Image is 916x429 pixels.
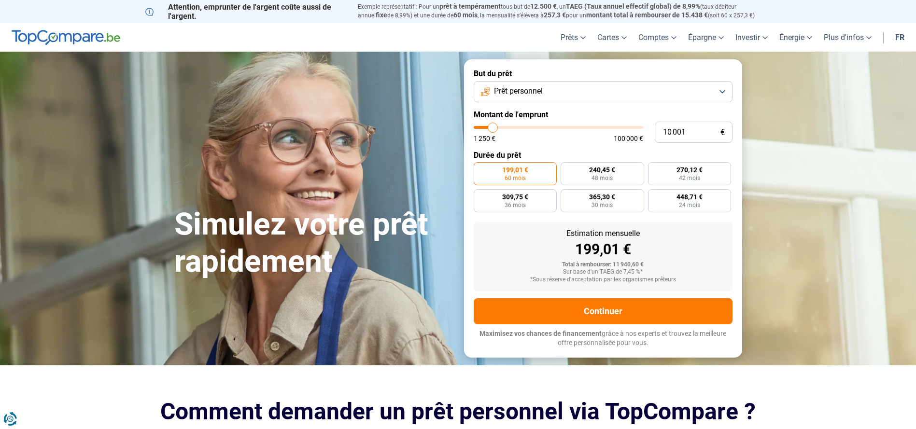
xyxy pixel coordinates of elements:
div: *Sous réserve d'acceptation par les organismes prêteurs [481,277,725,283]
span: prêt à tempérament [439,2,501,10]
label: Durée du prêt [474,151,733,160]
span: Maximisez vos chances de financement [479,330,602,337]
span: 448,71 € [676,194,703,200]
a: Prêts [555,23,592,52]
div: Sur base d'un TAEG de 7,45 %* [481,269,725,276]
p: Exemple représentatif : Pour un tous but de , un (taux débiteur annuel de 8,99%) et une durée de ... [358,2,771,20]
a: Énergie [774,23,818,52]
button: Prêt personnel [474,81,733,102]
a: Épargne [682,23,730,52]
span: 270,12 € [676,166,703,173]
span: fixe [376,11,387,19]
button: Continuer [474,298,733,324]
span: montant total à rembourser de 15.438 € [586,11,708,19]
a: Plus d'infos [818,23,877,52]
div: Total à rembourser: 11 940,60 € [481,262,725,268]
span: 42 mois [679,175,700,181]
span: 240,45 € [589,166,615,173]
div: 199,01 € [481,242,725,257]
label: Montant de l'emprunt [474,110,733,119]
span: 1 250 € [474,135,495,142]
span: 60 mois [453,11,478,19]
span: 199,01 € [502,166,528,173]
a: Comptes [633,23,682,52]
span: TAEG (Taux annuel effectif global) de 8,99% [566,2,700,10]
span: 24 mois [679,202,700,208]
a: Cartes [592,23,633,52]
a: fr [889,23,910,52]
span: 309,75 € [502,194,528,200]
p: grâce à nos experts et trouvez la meilleure offre personnalisée pour vous. [474,329,733,348]
span: Prêt personnel [494,86,543,97]
span: 60 mois [505,175,526,181]
label: But du prêt [474,69,733,78]
h2: Comment demander un prêt personnel via TopCompare ? [145,398,771,425]
span: 257,3 € [544,11,566,19]
p: Attention, emprunter de l'argent coûte aussi de l'argent. [145,2,346,21]
span: 100 000 € [614,135,643,142]
span: € [720,128,725,137]
img: TopCompare [12,30,120,45]
span: 12.500 € [530,2,557,10]
div: Estimation mensuelle [481,230,725,237]
span: 365,30 € [589,194,615,200]
span: 30 mois [592,202,613,208]
a: Investir [730,23,774,52]
span: 48 mois [592,175,613,181]
h1: Simulez votre prêt rapidement [174,206,452,280]
span: 36 mois [505,202,526,208]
